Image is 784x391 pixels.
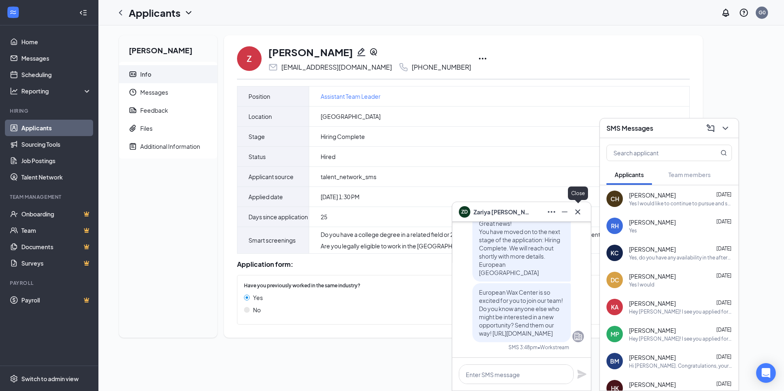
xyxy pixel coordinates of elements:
[629,218,676,226] span: [PERSON_NAME]
[474,207,531,216] span: Zariya [PERSON_NAME]
[629,191,676,199] span: [PERSON_NAME]
[573,332,583,341] svg: Company
[248,132,265,141] span: Stage
[21,169,91,185] a: Talent Network
[716,327,732,333] span: [DATE]
[321,92,381,101] span: Assistant Team Leader
[10,107,90,114] div: Hiring
[369,48,378,56] svg: SourcingTools
[184,8,194,18] svg: ChevronDown
[399,62,408,72] svg: Phone
[248,111,272,121] span: Location
[21,66,91,83] a: Scheduling
[577,369,587,379] svg: Plane
[611,249,619,257] div: KC
[10,87,18,95] svg: Analysis
[716,273,732,279] span: [DATE]
[129,6,180,20] h1: Applicants
[547,207,556,217] svg: Ellipses
[140,142,200,150] div: Additional Information
[478,54,488,64] svg: Ellipses
[21,136,91,152] a: Sourcing Tools
[21,120,91,136] a: Applicants
[629,281,654,288] div: Yes I would
[545,205,558,218] button: Ellipses
[21,222,91,239] a: TeamCrown
[321,242,668,250] div: Are you legally eligible to work in the [GEOGRAPHIC_DATA]? :
[321,193,360,201] span: [DATE] 1:30 PM
[739,8,749,18] svg: QuestionInfo
[356,47,366,57] svg: Pencil
[720,123,730,133] svg: ChevronDown
[10,193,90,200] div: Team Management
[119,83,217,101] a: ClockMessages
[716,218,732,225] span: [DATE]
[247,53,252,64] div: Z
[21,239,91,255] a: DocumentsCrown
[253,305,261,314] span: No
[756,363,776,383] div: Open Intercom Messenger
[116,8,125,18] svg: ChevronLeft
[720,150,727,156] svg: MagnifyingGlass
[716,191,732,198] span: [DATE]
[607,145,704,161] input: Search applicant
[615,171,644,178] span: Applicants
[321,112,381,120] span: [GEOGRAPHIC_DATA]
[719,122,732,135] button: ChevronDown
[21,292,91,308] a: PayrollCrown
[629,245,676,253] span: [PERSON_NAME]
[119,119,217,137] a: PaperclipFiles
[268,62,278,72] svg: Email
[721,8,731,18] svg: Notifications
[129,106,137,114] svg: Report
[629,335,732,342] div: Hey [PERSON_NAME]! I see you applied for our Assistant Team Lead position at the [GEOGRAPHIC_DATA...
[629,380,676,389] span: [PERSON_NAME]
[629,353,676,361] span: [PERSON_NAME]
[611,303,619,311] div: KA
[129,124,137,132] svg: Paperclip
[79,9,87,17] svg: Collapse
[508,344,538,351] div: SMS 3:48pm
[9,8,17,16] svg: WorkstreamLogo
[140,124,153,132] div: Files
[610,357,619,365] div: BM
[629,227,637,234] div: Yes
[704,122,717,135] button: ComposeMessage
[629,299,676,307] span: [PERSON_NAME]
[119,137,217,155] a: NoteActiveAdditional Information
[321,213,327,221] span: 25
[558,205,571,218] button: Minimize
[140,83,211,101] span: Messages
[538,344,569,351] span: • Workstream
[668,171,711,178] span: Team members
[412,63,471,71] div: [PHONE_NUMBER]
[119,35,217,62] h2: [PERSON_NAME]
[321,152,335,161] span: Hired
[248,91,270,101] span: Position
[716,300,732,306] span: [DATE]
[611,276,619,284] div: DC
[321,173,376,181] span: talent_network_sms
[119,65,217,83] a: ContactCardInfo
[248,212,308,222] span: Days since application
[119,101,217,119] a: ReportFeedback
[629,200,732,207] div: Yes I would like to continue to pursue and sure ask away ! :)
[21,152,91,169] a: Job Postings
[606,124,653,133] h3: SMS Messages
[321,132,365,141] span: Hiring Complete
[629,308,732,315] div: Hey [PERSON_NAME]! I see you applied for our Assistant Team Lead position at the [GEOGRAPHIC_DATA...
[248,152,266,161] span: Status
[716,354,732,360] span: [DATE]
[10,280,90,286] div: Payroll
[629,254,732,261] div: Yes, do you have any availability in the afternoon/evening?
[244,282,360,290] span: Have you previously worked in the same industry?
[248,235,296,245] span: Smart screenings
[629,362,732,369] div: Hi [PERSON_NAME]. Congratulations, your meeting with European Wax Center for Guest Sales Associat...
[237,260,690,268] div: Application form:
[716,246,732,252] span: [DATE]
[560,207,570,217] svg: Minimize
[10,375,18,383] svg: Settings
[21,87,92,95] div: Reporting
